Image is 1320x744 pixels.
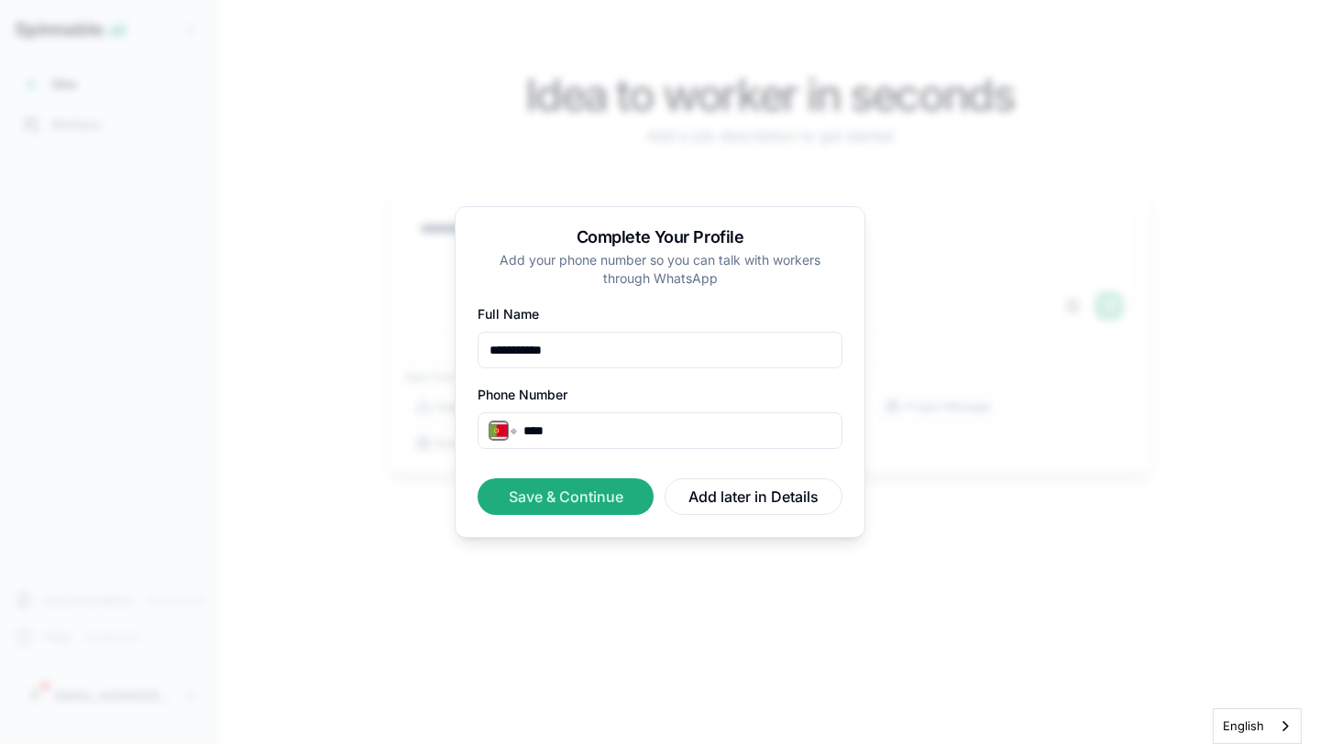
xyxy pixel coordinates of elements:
h2: Complete Your Profile [478,229,842,246]
label: Phone Number [478,387,567,402]
label: Full Name [478,306,539,322]
button: Add later in Details [665,478,842,515]
button: Save & Continue [478,478,654,515]
p: Add your phone number so you can talk with workers through WhatsApp [478,251,842,288]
